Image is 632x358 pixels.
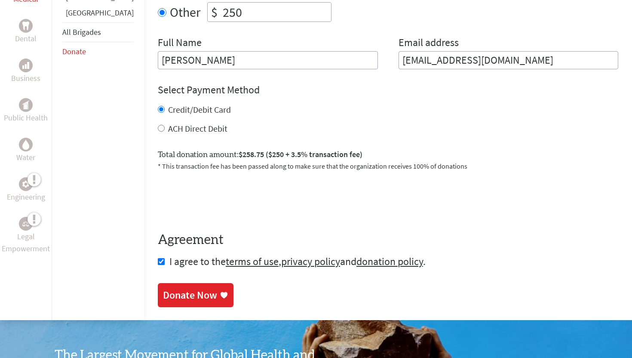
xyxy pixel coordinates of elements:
div: Water [19,138,33,151]
label: Credit/Debit Card [168,104,231,115]
label: Full Name [158,36,202,51]
a: Public HealthPublic Health [4,98,48,124]
div: Legal Empowerment [19,217,33,231]
p: Dental [15,33,37,45]
div: Donate Now [163,288,217,302]
h4: Select Payment Method [158,83,618,97]
label: Other [170,2,200,22]
p: * This transaction fee has been passed along to make sure that the organization receives 100% of ... [158,161,618,171]
span: $258.75 ($250 + 3.5% transaction fee) [239,149,362,159]
a: Legal EmpowermentLegal Empowerment [2,217,50,255]
input: Enter Amount [221,3,331,22]
div: Engineering [19,177,33,191]
label: Email address [399,36,459,51]
a: terms of use [226,255,279,268]
a: WaterWater [16,138,35,164]
div: Public Health [19,98,33,112]
img: Dental [22,22,29,30]
a: All Brigades [62,27,101,37]
li: Donate [62,42,134,61]
p: Engineering [7,191,45,203]
img: Legal Empowerment [22,221,29,226]
span: I agree to the , and . [169,255,426,268]
label: Total donation amount: [158,148,362,161]
a: privacy policy [281,255,340,268]
img: Water [22,140,29,150]
div: $ [208,3,221,22]
a: donation policy [356,255,423,268]
a: BusinessBusiness [11,59,40,84]
p: Public Health [4,112,48,124]
a: Donate [62,46,86,56]
a: Donate Now [158,283,233,307]
input: Your Email [399,51,619,69]
img: Business [22,62,29,69]
p: Business [11,72,40,84]
p: Water [16,151,35,164]
label: ACH Direct Debit [168,123,227,134]
iframe: reCAPTCHA [158,182,288,215]
a: EngineeringEngineering [7,177,45,203]
li: Honduras [62,7,134,22]
h4: Agreement [158,232,618,248]
a: DentalDental [15,19,37,45]
div: Dental [19,19,33,33]
input: Enter Full Name [158,51,378,69]
p: Legal Empowerment [2,231,50,255]
div: Business [19,59,33,72]
a: [GEOGRAPHIC_DATA] [66,8,134,18]
img: Engineering [22,181,29,188]
li: All Brigades [62,22,134,42]
img: Public Health [22,101,29,109]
